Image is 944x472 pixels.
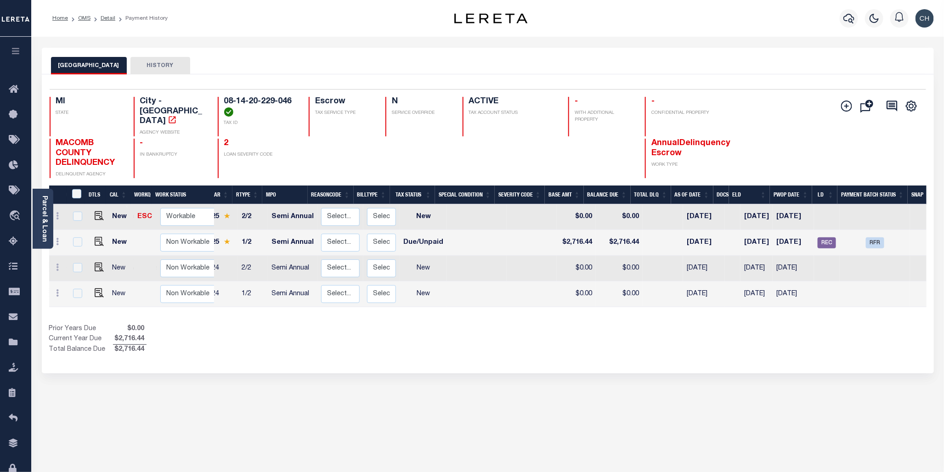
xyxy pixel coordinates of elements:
[557,256,596,281] td: $0.00
[113,324,147,334] span: $0.00
[651,162,718,169] p: WORK TYPE
[557,281,596,307] td: $0.00
[268,281,317,307] td: Semi Annual
[812,185,837,204] th: LD: activate to sort column ascending
[140,97,207,127] h4: City - [GEOGRAPHIC_DATA]
[49,324,113,334] td: Prior Years Due
[683,204,725,230] td: [DATE]
[49,185,67,204] th: &nbsp;&nbsp;&nbsp;&nbsp;&nbsp;&nbsp;&nbsp;&nbsp;&nbsp;&nbsp;
[108,204,134,230] td: New
[137,214,152,220] a: ESC
[56,110,123,117] p: STATE
[392,97,451,107] h4: N
[770,185,812,204] th: PWOP Date: activate to sort column ascending
[354,185,390,204] th: BillType: activate to sort column ascending
[651,97,655,106] span: -
[224,152,298,158] p: LOAN SEVERITY CODE
[224,239,230,245] img: Star.svg
[729,185,770,204] th: ELD: activate to sort column ascending
[152,185,214,204] th: Work Status
[741,256,773,281] td: [DATE]
[866,237,884,248] span: RFR
[67,185,85,204] th: &nbsp;
[773,230,814,256] td: [DATE]
[201,256,238,281] td: 2024
[683,281,725,307] td: [DATE]
[108,230,134,256] td: New
[596,256,643,281] td: $0.00
[557,204,596,230] td: $0.00
[400,256,447,281] td: New
[49,334,113,344] td: Current Year Due
[495,185,545,204] th: Severity Code: activate to sort column ascending
[108,256,134,281] td: New
[49,345,113,355] td: Total Balance Due
[224,120,298,127] p: TAX ID
[596,230,643,256] td: $2,716.44
[130,57,190,74] button: HISTORY
[773,204,814,230] td: [DATE]
[201,230,238,256] td: 2025
[224,213,230,219] img: Star.svg
[268,230,317,256] td: Semi Annual
[140,139,143,147] span: -
[113,345,147,355] span: $2,716.44
[238,281,268,307] td: 1/2
[201,281,238,307] td: 2024
[113,334,147,344] span: $2,716.44
[315,110,374,117] p: TAX SERVICE TYPE
[683,256,725,281] td: [DATE]
[51,57,127,74] button: [GEOGRAPHIC_DATA]
[52,16,68,21] a: Home
[575,97,578,106] span: -
[41,196,47,242] a: Parcel & Loan
[584,185,631,204] th: Balance Due: activate to sort column ascending
[773,256,814,281] td: [DATE]
[390,185,435,204] th: Tax Status: activate to sort column ascending
[818,237,836,248] span: REC
[631,185,671,204] th: Total DLQ: activate to sort column ascending
[916,9,934,28] img: svg+xml;base64,PHN2ZyB4bWxucz0iaHR0cDovL3d3dy53My5vcmcvMjAwMC9zdmciIHBvaW50ZXItZXZlbnRzPSJub25lIi...
[866,240,884,246] a: RFR
[78,16,90,21] a: OMS
[140,152,207,158] p: IN BANKRUPTCY
[224,97,298,117] h4: 08-14-20-229-046
[262,185,308,204] th: MPO
[837,185,908,204] th: Payment Batch Status: activate to sort column ascending
[400,281,447,307] td: New
[140,129,207,136] p: AGENCY WEBSITE
[741,281,773,307] td: [DATE]
[56,97,123,107] h4: MI
[101,16,115,21] a: Detail
[435,185,495,204] th: Special Condition: activate to sort column ascending
[315,97,374,107] h4: Escrow
[224,139,229,147] span: 2
[238,204,268,230] td: 2/2
[85,185,106,204] th: DTLS
[454,13,528,23] img: logo-dark.svg
[557,230,596,256] td: $2,716.44
[596,281,643,307] td: $0.00
[108,281,134,307] td: New
[651,110,718,117] p: CONFIDENTIAL PROPERTY
[469,97,558,107] h4: ACTIVE
[545,185,584,204] th: Base Amt: activate to sort column ascending
[238,230,268,256] td: 1/2
[773,281,814,307] td: [DATE]
[238,256,268,281] td: 2/2
[400,230,447,256] td: Due/Unpaid
[268,256,317,281] td: Semi Annual
[201,204,238,230] td: 2025
[106,185,130,204] th: CAL: activate to sort column ascending
[130,185,152,204] th: WorkQ
[908,185,935,204] th: SNAP: activate to sort column ascending
[469,110,558,117] p: TAX ACCOUNT STATUS
[818,240,836,246] a: REC
[9,210,23,222] i: travel_explore
[56,139,115,167] span: MACOMB COUNTY DELINQUENCY
[596,204,643,230] td: $0.00
[115,14,168,22] li: Payment History
[392,110,451,117] p: SERVICE OVERRIDE
[671,185,713,204] th: As of Date: activate to sort column ascending
[713,185,729,204] th: Docs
